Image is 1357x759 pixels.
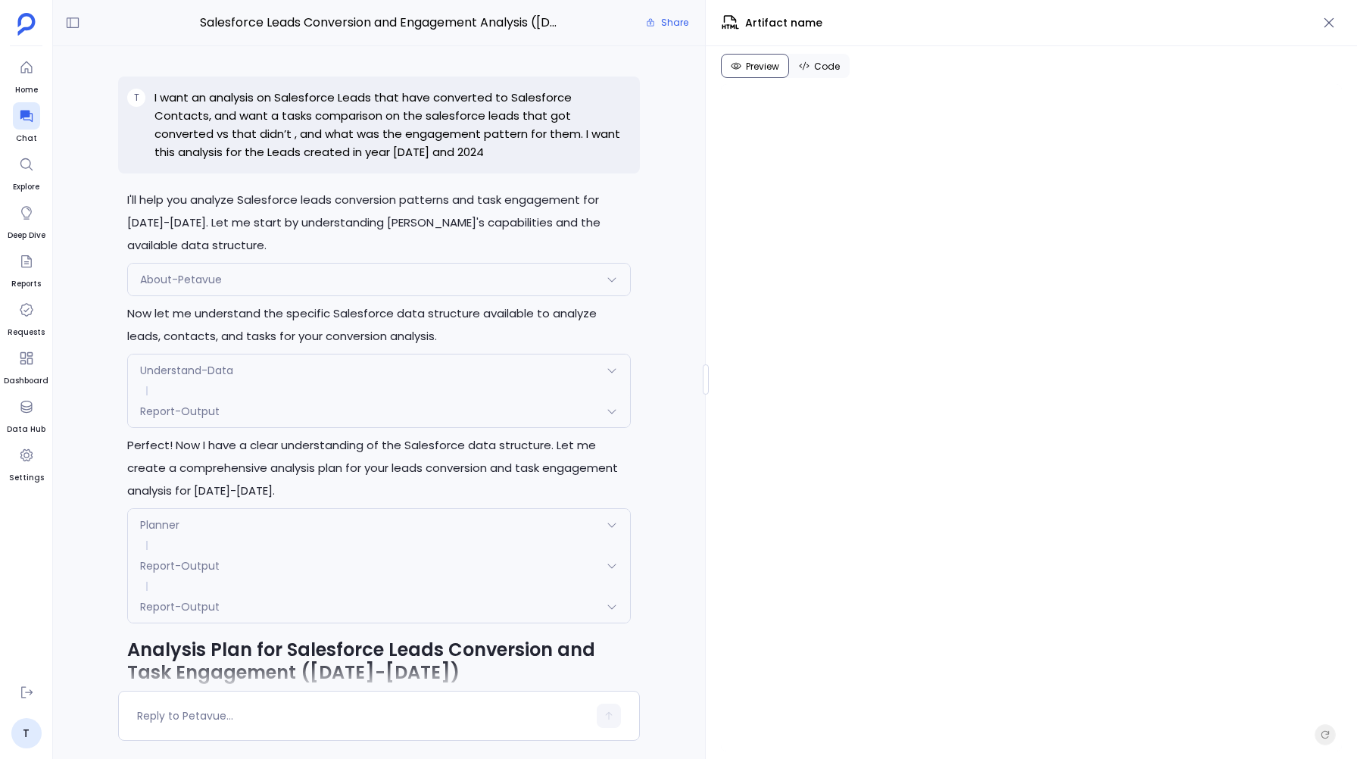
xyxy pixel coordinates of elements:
span: Report-Output [140,558,220,573]
p: I'll help you analyze Salesforce leads conversion patterns and task engagement for [DATE]-[DATE].... [127,189,631,257]
span: Settings [9,472,44,484]
h2: Analysis Plan for Salesforce Leads Conversion and Task Engagement ([DATE]-[DATE]) [127,639,631,684]
a: Explore [13,151,40,193]
span: Chat [13,133,40,145]
span: Requests [8,326,45,339]
a: Home [13,54,40,96]
img: petavue logo [17,13,36,36]
a: Settings [9,442,44,484]
span: About-Petavue [140,272,222,287]
a: Dashboard [4,345,48,387]
span: Artifact name [745,15,822,31]
p: Now let me understand the specific Salesforce data structure available to analyze leads, contacts... [127,302,631,348]
span: Understand-Data [140,363,233,378]
span: Preview [746,61,779,73]
a: Requests [8,296,45,339]
span: Code [814,61,840,73]
button: Preview [721,54,789,78]
p: I want an analysis on Salesforce Leads that have converted to Salesforce Contacts, and want a tas... [154,89,631,161]
button: Share [637,12,697,33]
span: Home [13,84,40,96]
span: T [134,92,139,104]
span: Report-Output [140,599,220,614]
span: Dashboard [4,375,48,387]
span: Data Hub [7,423,45,436]
span: Salesforce Leads Conversion and Engagement Analysis ([DATE]-[DATE]) [200,13,559,33]
span: Report-Output [140,404,220,419]
a: Data Hub [7,393,45,436]
span: Deep Dive [8,230,45,242]
a: T [11,718,42,748]
iframe: Sandpack Preview [721,84,1342,751]
button: Code [789,54,850,78]
span: Explore [13,181,40,193]
span: Share [661,17,688,29]
a: Chat [13,102,40,145]
span: Planner [140,517,179,533]
p: Perfect! Now I have a clear understanding of the Salesforce data structure. Let me create a compr... [127,434,631,502]
a: Reports [11,248,41,290]
span: Reports [11,278,41,290]
a: Deep Dive [8,199,45,242]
